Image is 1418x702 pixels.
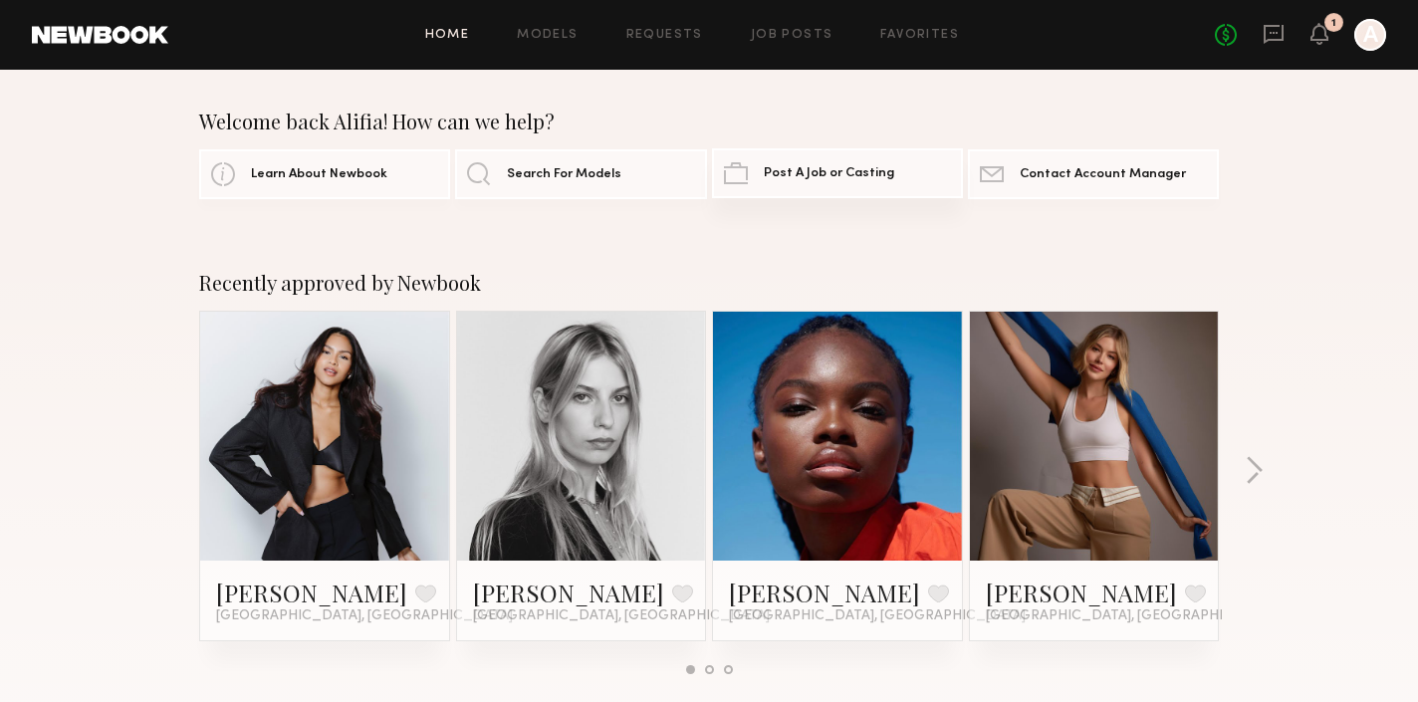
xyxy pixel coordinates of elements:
[751,29,833,42] a: Job Posts
[216,608,513,624] span: [GEOGRAPHIC_DATA], [GEOGRAPHIC_DATA]
[199,149,450,199] a: Learn About Newbook
[986,577,1177,608] a: [PERSON_NAME]
[729,577,920,608] a: [PERSON_NAME]
[712,148,963,198] a: Post A Job or Casting
[986,608,1283,624] span: [GEOGRAPHIC_DATA], [GEOGRAPHIC_DATA]
[1020,168,1186,181] span: Contact Account Manager
[473,608,770,624] span: [GEOGRAPHIC_DATA], [GEOGRAPHIC_DATA]
[1331,18,1336,29] div: 1
[764,167,894,180] span: Post A Job or Casting
[251,168,387,181] span: Learn About Newbook
[880,29,959,42] a: Favorites
[455,149,706,199] a: Search For Models
[517,29,578,42] a: Models
[729,608,1026,624] span: [GEOGRAPHIC_DATA], [GEOGRAPHIC_DATA]
[199,271,1219,295] div: Recently approved by Newbook
[473,577,664,608] a: [PERSON_NAME]
[1354,19,1386,51] a: A
[626,29,703,42] a: Requests
[507,168,621,181] span: Search For Models
[425,29,470,42] a: Home
[968,149,1219,199] a: Contact Account Manager
[199,110,1219,133] div: Welcome back Alifia! How can we help?
[216,577,407,608] a: [PERSON_NAME]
